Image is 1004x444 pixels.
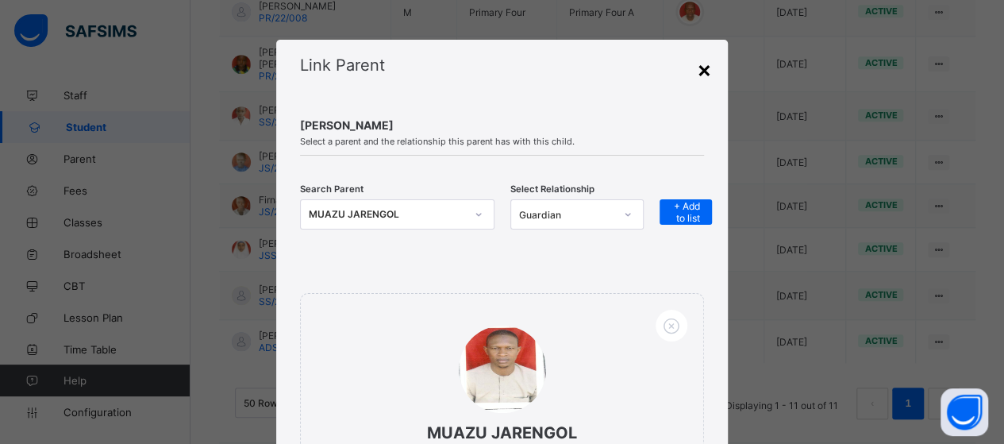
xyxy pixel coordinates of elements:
span: [PERSON_NAME] [300,118,704,132]
span: Select a parent and the relationship this parent has with this child. [300,136,704,147]
span: Link Parent [300,56,385,75]
span: MUAZU JARENGOL [333,423,671,442]
div: × [697,56,712,83]
div: Guardian [519,209,614,221]
span: + Add to list [671,200,700,224]
img: e635466d-7db9-4c16-a519-51a38dd4839a.png [459,326,546,413]
div: MUAZU JARENGOL [309,207,465,222]
span: Search Parent [300,183,364,195]
span: Select Relationship [510,183,594,195]
button: Open asap [941,388,988,436]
